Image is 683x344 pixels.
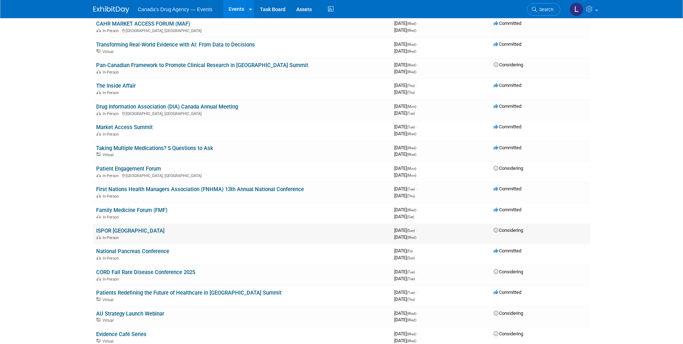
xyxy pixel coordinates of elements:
[394,62,418,67] span: [DATE]
[407,84,415,88] span: (Thu)
[416,124,417,129] span: -
[394,83,417,88] span: [DATE]
[96,331,147,338] a: Evidence Café Series
[96,228,165,234] a: ISPOR [GEOGRAPHIC_DATA]
[96,41,255,48] a: Transforming Real-World Evidence with AI: From Data to Decisions
[103,318,116,323] span: Virtual
[96,124,153,131] a: Market Access Summit
[394,131,416,136] span: [DATE]
[494,207,521,212] span: Committed
[494,290,521,295] span: Committed
[96,91,101,94] img: In-Person Event
[96,235,101,239] img: In-Person Event
[96,49,101,53] img: Virtual Event
[96,256,101,260] img: In-Person Event
[407,111,415,115] span: (Tue)
[417,166,418,171] span: -
[394,269,417,274] span: [DATE]
[93,6,129,13] img: ExhibitDay
[407,339,416,343] span: (Wed)
[416,186,417,191] span: -
[407,235,416,239] span: (Wed)
[96,111,101,115] img: In-Person Event
[103,194,121,199] span: In-Person
[96,103,238,110] a: Drug Information Association (DIA) Canada Annual Meeting
[417,103,418,109] span: -
[417,331,418,336] span: -
[394,69,416,74] span: [DATE]
[494,331,523,336] span: Considering
[416,228,417,233] span: -
[103,49,116,54] span: Virtual
[417,62,418,67] span: -
[570,3,583,16] img: Lindsay Kirkup
[394,228,417,233] span: [DATE]
[96,62,308,69] a: Pan-Canadian Framework to Promote Clinical Research in [GEOGRAPHIC_DATA] Summit
[103,70,121,75] span: In-Person
[103,297,116,302] span: Virtual
[407,49,416,53] span: (Wed)
[416,290,417,295] span: -
[96,186,304,193] a: First Nations Health Managers Association (FNHMA) 13th Annual National Conference
[394,338,416,343] span: [DATE]
[96,339,101,343] img: Virtual Event
[407,132,416,136] span: (Wed)
[407,146,416,150] span: (Wed)
[394,214,414,219] span: [DATE]
[394,48,416,54] span: [DATE]
[407,167,416,171] span: (Mon)
[394,124,417,129] span: [DATE]
[407,312,416,316] span: (Wed)
[407,318,416,322] span: (Wed)
[394,248,415,253] span: [DATE]
[394,21,418,26] span: [DATE]
[96,21,190,27] a: CAHR MARKET ACCESS FORUM (MAF)
[138,6,212,12] span: Canada's Drug Agency — Events
[527,3,560,16] a: Search
[394,89,415,95] span: [DATE]
[494,186,521,191] span: Committed
[103,215,121,220] span: In-Person
[417,310,418,316] span: -
[407,277,415,281] span: (Tue)
[407,28,416,32] span: (Wed)
[394,27,416,33] span: [DATE]
[494,228,523,233] span: Considering
[407,22,416,26] span: (Wed)
[96,173,101,177] img: In-Person Event
[494,269,523,274] span: Considering
[394,310,418,316] span: [DATE]
[394,186,417,191] span: [DATE]
[96,110,388,116] div: [GEOGRAPHIC_DATA], [GEOGRAPHIC_DATA]
[394,317,416,322] span: [DATE]
[414,248,415,253] span: -
[394,145,418,150] span: [DATE]
[96,172,388,178] div: [GEOGRAPHIC_DATA], [GEOGRAPHIC_DATA]
[96,83,136,89] a: The Inside Affair
[394,103,418,109] span: [DATE]
[494,62,523,67] span: Considering
[96,207,167,213] a: Family Medicine Forum (FMF)
[494,83,521,88] span: Committed
[416,83,417,88] span: -
[103,132,121,137] span: In-Person
[407,291,415,295] span: (Tue)
[96,310,164,317] a: AU Strategy Launch Webinar
[407,194,415,198] span: (Thu)
[96,290,282,296] a: Patients Redefining the Future of Healthcare in [GEOGRAPHIC_DATA] Summit
[96,248,169,255] a: National Pancreas Conference
[394,166,418,171] span: [DATE]
[394,193,415,198] span: [DATE]
[103,339,116,344] span: Virtual
[407,187,415,191] span: (Tue)
[494,310,523,316] span: Considering
[407,91,415,94] span: (Thu)
[494,21,521,26] span: Committed
[407,105,416,109] span: (Mon)
[394,255,415,260] span: [DATE]
[407,63,416,67] span: (Wed)
[96,132,101,136] img: In-Person Event
[103,256,121,261] span: In-Person
[96,28,101,32] img: In-Person Event
[537,7,553,12] span: Search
